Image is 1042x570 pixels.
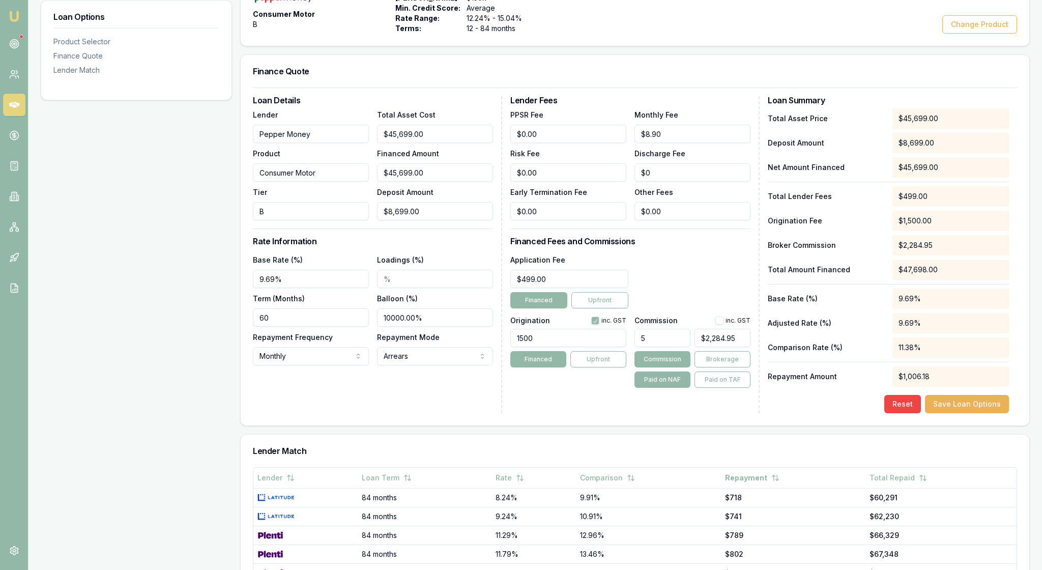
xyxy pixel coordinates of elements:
label: Repayment Frequency [253,333,333,341]
p: Deposit Amount [768,138,884,148]
div: $47,698.00 [892,260,1009,280]
button: Financed [510,351,566,367]
div: $1,500.00 [892,211,1009,231]
label: Application Fee [510,255,565,264]
td: 11.29% [491,526,576,545]
h3: Loan Options [53,13,219,21]
label: PPSR Fee [510,110,543,119]
p: Origination Fee [768,216,884,226]
label: Monthly Fee [634,110,678,119]
h3: Finance Quote [253,67,1017,75]
p: Adjusted Rate (%) [768,318,884,328]
div: inc. GST [715,317,750,325]
label: Term (Months) [253,294,305,303]
img: Latitude [257,494,295,502]
div: $499.00 [892,186,1009,207]
td: 84 months [358,545,491,563]
h3: Lender Fees [510,96,750,104]
span: Terms: [395,23,460,34]
div: 11.38% [892,337,1009,358]
td: 9.91% [576,488,721,507]
p: Base Rate (%) [768,294,884,304]
input: $ [377,202,493,220]
label: Other Fees [634,188,673,196]
div: $2,284.95 [892,235,1009,255]
input: $ [510,125,626,143]
button: Comparison [580,469,635,487]
button: Reset [884,395,921,413]
p: Total Amount Financed [768,265,884,275]
p: Broker Commission [768,240,884,250]
div: Lender Match [53,65,219,75]
button: Upfront [571,292,628,308]
td: 84 months [358,488,491,507]
div: $1,006.18 [892,366,1009,387]
span: 12.24% - 15.04% [467,13,534,23]
label: Base Rate (%) [253,255,303,264]
button: Lender [257,469,295,487]
td: 10.91% [576,507,721,526]
button: Commission [634,351,690,367]
td: 12.96% [576,526,721,545]
span: Rate Range: [395,13,460,23]
p: Net Amount Financed [768,162,884,173]
img: Plenti [257,531,283,539]
label: Repayment Mode [377,333,440,341]
label: Tier [253,188,267,196]
button: Total Repaid [870,469,927,487]
label: Loadings (%) [377,255,424,264]
div: $66,329 [870,530,1012,540]
button: Paid on NAF [634,372,690,388]
label: Balloon (%) [377,294,418,303]
img: Latitude [257,512,295,521]
label: Risk Fee [510,149,540,158]
button: Upfront [570,351,626,367]
p: Total Asset Price [768,113,884,124]
button: Change Product [942,15,1017,34]
input: $ [510,270,628,288]
img: emu-icon-u.png [8,10,20,22]
button: Repayment [725,469,779,487]
p: Comparison Rate (%) [768,343,884,353]
h3: Rate Information [253,237,493,245]
input: % [377,308,493,327]
p: Repayment Amount [768,372,884,382]
div: $60,291 [870,493,1012,503]
span: Min. Credit Score: [395,3,460,13]
input: $ [634,163,750,182]
div: $718 [725,493,861,503]
div: $741 [725,511,861,522]
input: $ [634,125,750,143]
td: 84 months [358,507,491,526]
h3: Lender Match [253,447,1017,455]
label: Total Asset Cost [377,110,436,119]
span: Consumer Motor [253,9,315,19]
input: % [634,329,690,347]
td: 84 months [358,526,491,545]
input: % [377,270,493,288]
input: $ [510,163,626,182]
label: Lender [253,110,278,119]
div: $62,230 [870,511,1012,522]
td: 8.24% [491,488,576,507]
button: Financed [510,292,567,308]
label: Product [253,149,280,158]
button: Paid on TAF [694,372,750,388]
input: $ [377,125,493,143]
h3: Loan Summary [768,96,1009,104]
td: 11.79% [491,545,576,563]
div: $45,699.00 [892,108,1009,129]
label: Early Termination Fee [510,188,587,196]
input: $ [634,202,750,220]
p: Total Lender Fees [768,191,884,202]
input: $ [377,163,493,182]
div: 9.69% [892,289,1009,309]
div: 9.69% [892,313,1009,333]
div: inc. GST [591,317,626,325]
div: $8,699.00 [892,133,1009,153]
label: Origination [510,317,550,324]
span: 12 - 84 months [467,23,534,34]
td: 9.24% [491,507,576,526]
button: Brokerage [694,351,750,367]
input: % [253,270,369,288]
